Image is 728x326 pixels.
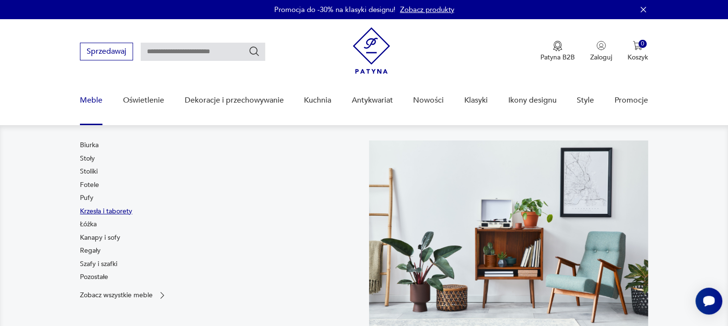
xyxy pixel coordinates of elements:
[80,246,101,256] a: Regały
[508,82,556,119] a: Ikony designu
[590,41,612,62] button: Zaloguj
[123,82,164,119] a: Oświetlenie
[80,207,132,216] a: Krzesła i taborety
[80,291,167,300] a: Zobacz wszystkie meble
[274,5,395,14] p: Promocja do -30% na klasyki designu!
[590,53,612,62] p: Zaloguj
[80,220,97,229] a: Łóżka
[577,82,594,119] a: Style
[627,53,648,62] p: Koszyk
[80,43,133,60] button: Sprzedawaj
[695,288,722,314] iframe: Smartsupp widget button
[540,41,575,62] a: Ikona medaluPatyna B2B
[615,82,648,119] a: Promocje
[596,41,606,50] img: Ikonka użytkownika
[304,82,331,119] a: Kuchnia
[80,233,120,243] a: Kanapy i sofy
[80,49,133,56] a: Sprzedawaj
[80,193,93,203] a: Pufy
[248,46,260,57] button: Szukaj
[540,53,575,62] p: Patyna B2B
[633,41,642,50] img: Ikona koszyka
[80,167,98,176] a: Stoliki
[184,82,283,119] a: Dekoracje i przechowywanie
[80,154,95,163] a: Stoły
[80,272,108,282] a: Pozostałe
[80,140,99,150] a: Biurka
[80,259,117,269] a: Szafy i szafki
[400,5,454,14] a: Zobacz produkty
[80,292,153,298] p: Zobacz wszystkie meble
[80,180,99,190] a: Fotele
[80,82,102,119] a: Meble
[627,41,648,62] button: 0Koszyk
[540,41,575,62] button: Patyna B2B
[352,82,393,119] a: Antykwariat
[413,82,444,119] a: Nowości
[638,40,647,48] div: 0
[464,82,488,119] a: Klasyki
[353,27,390,74] img: Patyna - sklep z meblami i dekoracjami vintage
[553,41,562,51] img: Ikona medalu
